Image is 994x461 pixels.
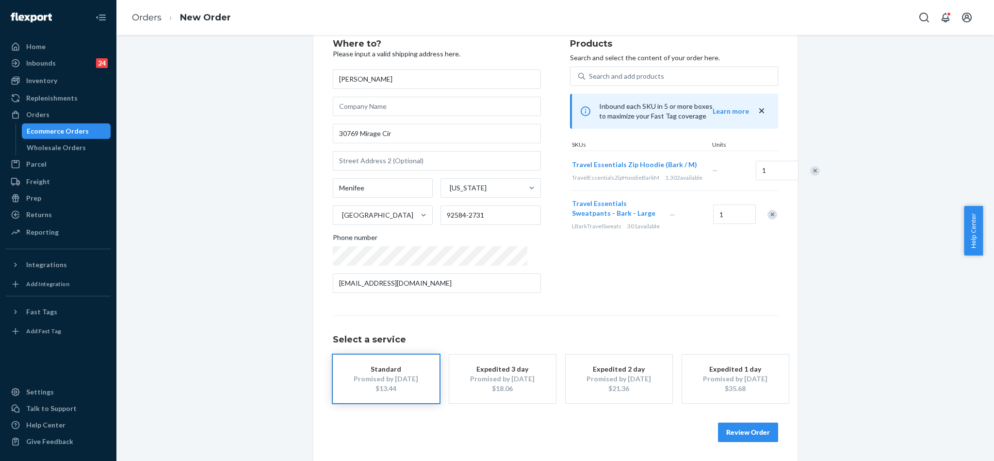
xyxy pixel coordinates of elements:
div: Promised by [DATE] [347,374,425,384]
div: Orders [26,110,49,120]
button: Learn more [713,106,749,116]
span: 301 available [627,222,660,230]
input: First & Last Name [333,69,541,89]
span: — [669,210,675,219]
button: Review Order [718,423,778,442]
input: Street Address 2 (Optional) [333,151,541,171]
input: Street Address [333,124,541,143]
div: Add Integration [26,280,69,288]
a: Inventory [6,73,111,88]
a: Freight [6,174,111,189]
div: Replenishments [26,93,78,103]
a: Settings [6,384,111,400]
div: Prep [26,193,41,203]
a: Prep [6,190,111,206]
button: Help Center [964,206,983,256]
span: — [712,166,718,174]
div: Help Center [26,420,65,430]
button: Open account menu [957,8,977,27]
img: Flexport logo [11,13,52,22]
div: Reporting [26,227,59,237]
a: Help Center [6,417,111,433]
div: Give Feedback [26,437,73,446]
button: Expedited 2 dayPromised by [DATE]$21.36 [566,355,672,403]
div: Search and add products [589,71,664,81]
input: [US_STATE] [449,183,450,193]
input: Quantity [756,161,798,180]
button: Open Search Box [914,8,934,27]
div: Inbounds [26,58,56,68]
div: Inventory [26,76,57,85]
span: TravelEssentialsZipHoodieBarkM [572,174,659,181]
button: Expedited 1 dayPromised by [DATE]$35.68 [682,355,789,403]
div: $18.06 [464,384,541,393]
div: Fast Tags [26,307,57,317]
div: Parcel [26,159,47,169]
div: Standard [347,364,425,374]
input: Quantity [713,205,756,224]
p: Please input a valid shipping address here. [333,49,541,59]
div: SKUs [570,140,710,151]
div: Promised by [DATE] [697,374,774,384]
a: Talk to Support [6,401,111,416]
div: Expedited 2 day [580,364,658,374]
a: New Order [180,12,231,23]
div: Expedited 3 day [464,364,541,374]
button: Fast Tags [6,304,111,320]
button: Open notifications [936,8,955,27]
span: Phone number [333,233,377,246]
a: Add Fast Tag [6,324,111,339]
div: Ecommerce Orders [27,126,89,136]
div: Integrations [26,260,67,270]
div: $35.68 [697,384,774,393]
input: ZIP Code [440,205,541,225]
a: Wholesale Orders [22,140,111,155]
div: Home [26,42,46,51]
button: close [757,106,766,116]
a: Replenishments [6,90,111,106]
span: LBarkTravelSweats [572,222,621,230]
div: Settings [26,387,54,397]
div: Remove Item [767,210,777,220]
button: StandardPromised by [DATE]$13.44 [333,355,440,403]
div: Promised by [DATE] [580,374,658,384]
button: Give Feedback [6,434,111,449]
button: Integrations [6,257,111,273]
div: Inbound each SKU in 5 or more boxes to maximize your Fast Tag coverage [570,94,778,129]
div: [GEOGRAPHIC_DATA] [342,210,413,220]
div: Returns [26,210,52,220]
span: Travel Essentials Sweatpants - Bark - Large [572,199,655,217]
a: Orders [132,12,162,23]
h2: Products [570,39,778,49]
ol: breadcrumbs [124,3,239,32]
div: Talk to Support [26,404,77,413]
input: Company Name [333,97,541,116]
p: Search and select the content of your order here. [570,53,778,63]
div: Wholesale Orders [27,143,86,153]
div: Promised by [DATE] [464,374,541,384]
a: Home [6,39,111,54]
div: $21.36 [580,384,658,393]
div: Add Fast Tag [26,327,61,335]
span: Travel Essentials Zip Hoodie (Bark / M) [572,160,697,169]
span: 1,302 available [665,174,702,181]
a: Parcel [6,156,111,172]
h2: Where to? [333,39,541,49]
a: Add Integration [6,276,111,292]
a: Ecommerce Orders [22,123,111,139]
button: Travel Essentials Zip Hoodie (Bark / M) [572,160,697,170]
div: Freight [26,177,50,187]
a: Orders [6,107,111,122]
div: Expedited 1 day [697,364,774,374]
a: Reporting [6,224,111,240]
input: Email (Only Required for International) [333,273,541,293]
button: Expedited 3 dayPromised by [DATE]$18.06 [449,355,556,403]
div: Units [710,140,754,151]
input: [GEOGRAPHIC_DATA] [341,210,342,220]
div: [US_STATE] [450,183,487,193]
button: Close Navigation [91,8,111,27]
div: $13.44 [347,384,425,393]
button: Travel Essentials Sweatpants - Bark - Large [572,199,658,218]
input: City [333,178,433,198]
